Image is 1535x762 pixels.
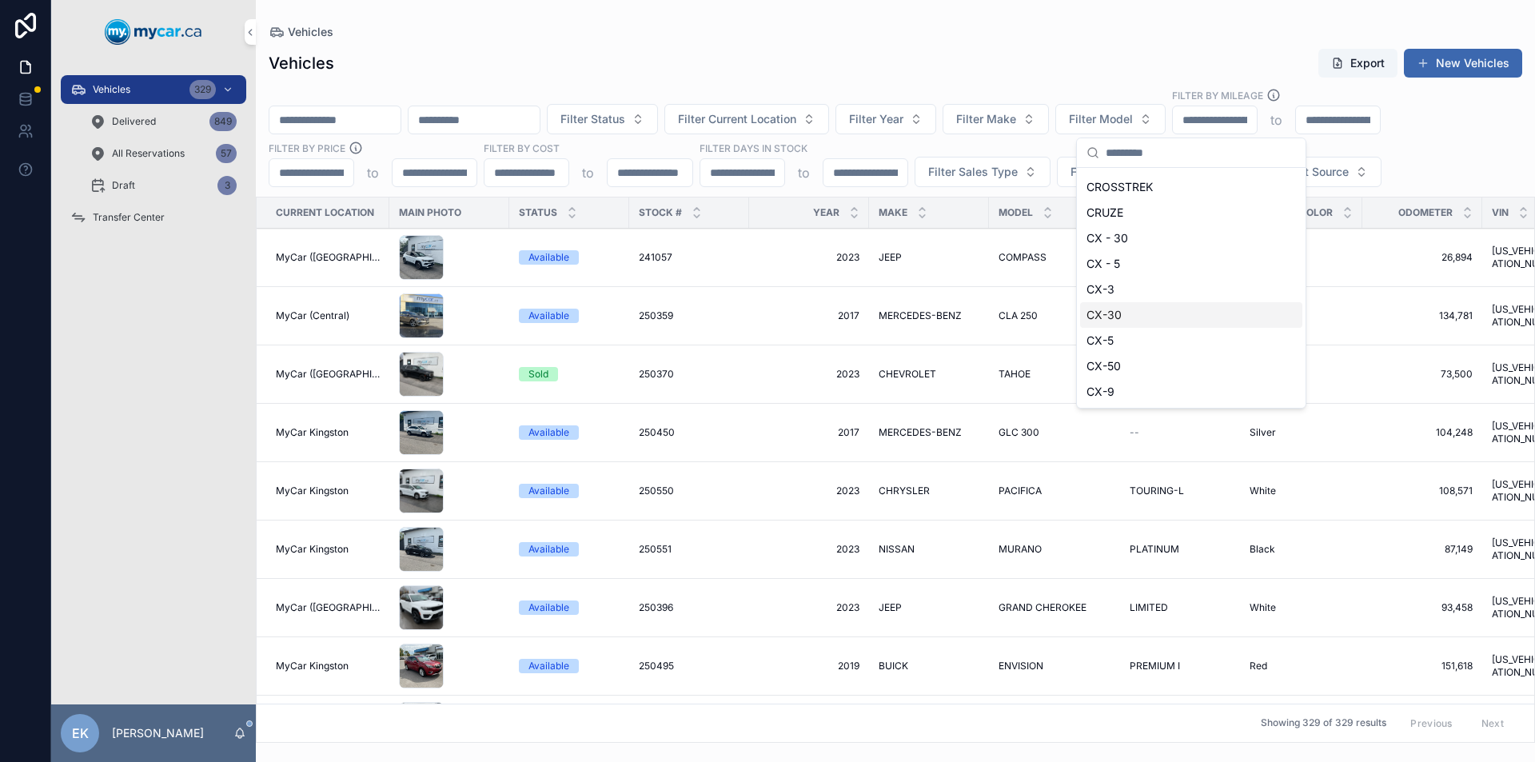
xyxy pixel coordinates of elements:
[999,368,1031,381] span: TAHOE
[1404,49,1522,78] button: New Vehicles
[639,543,672,556] span: 250551
[519,659,620,673] a: Available
[1130,543,1230,556] a: PLATINUM
[1086,281,1114,297] span: CX-3
[528,659,569,673] div: Available
[879,251,902,264] span: JEEP
[1372,601,1473,614] a: 93,458
[1372,251,1473,264] span: 26,894
[80,107,246,136] a: Delivered849
[80,139,246,168] a: All Reservations57
[519,367,620,381] a: Sold
[1172,88,1263,102] label: Filter By Mileage
[1130,543,1179,556] span: PLATINUM
[999,485,1110,497] a: PACIFICA
[639,660,674,672] span: 250495
[879,206,907,219] span: Make
[1250,660,1267,672] span: Red
[879,485,930,497] span: CHRYSLER
[1372,309,1473,322] a: 134,781
[879,485,979,497] a: CHRYSLER
[849,111,903,127] span: Filter Year
[209,112,237,131] div: 849
[999,426,1110,439] a: GLC 300
[1130,485,1230,497] a: TOURING-L
[1130,601,1168,614] span: LIMITED
[835,104,936,134] button: Select Button
[759,543,859,556] a: 2023
[759,251,859,264] a: 2023
[276,309,380,322] a: MyCar (Central)
[1250,426,1276,439] span: Silver
[276,485,380,497] a: MyCar Kingston
[1372,543,1473,556] a: 87,149
[1130,660,1230,672] a: PREMIUM I
[1372,368,1473,381] a: 73,500
[1250,543,1275,556] span: Black
[276,251,380,264] a: MyCar ([GEOGRAPHIC_DATA])
[519,309,620,323] a: Available
[639,426,675,439] span: 250450
[1086,358,1121,374] span: CX-50
[189,80,216,99] div: 329
[519,425,620,440] a: Available
[759,426,859,439] a: 2017
[928,164,1018,180] span: Filter Sales Type
[759,368,859,381] a: 2023
[999,485,1042,497] span: PACIFICA
[1372,485,1473,497] a: 108,571
[1086,384,1114,400] span: CX-9
[678,111,796,127] span: Filter Current Location
[759,601,859,614] a: 2023
[1398,206,1453,219] span: Odometer
[879,426,979,439] a: MERCEDES-BENZ
[943,104,1049,134] button: Select Button
[1130,601,1230,614] a: LIMITED
[528,250,569,265] div: Available
[276,601,380,614] a: MyCar ([GEOGRAPHIC_DATA])
[105,19,202,45] img: App logo
[547,104,658,134] button: Select Button
[1492,206,1509,219] span: VIN
[639,368,740,381] a: 250370
[1086,179,1153,195] span: CROSSTREK
[639,426,740,439] a: 250450
[639,485,674,497] span: 250550
[639,251,740,264] a: 241057
[276,206,374,219] span: Current Location
[639,309,673,322] span: 250359
[639,368,674,381] span: 250370
[879,368,979,381] a: CHEVROLET
[879,601,902,614] span: JEEP
[1057,157,1191,187] button: Select Button
[1372,426,1473,439] a: 104,248
[999,601,1110,614] a: GRAND CHEROKEE
[1055,104,1166,134] button: Select Button
[1086,230,1128,246] span: CX - 30
[1318,49,1397,78] button: Export
[759,660,859,672] a: 2019
[999,426,1039,439] span: GLC 300
[664,104,829,134] button: Select Button
[528,600,569,615] div: Available
[999,543,1110,556] a: MURANO
[999,601,1086,614] span: GRAND CHEROKEE
[276,660,349,672] span: MyCar Kingston
[879,251,979,264] a: JEEP
[1130,426,1139,439] span: --
[639,601,673,614] span: 250396
[1270,110,1282,130] p: to
[1069,111,1133,127] span: Filter Model
[61,75,246,104] a: Vehicles329
[276,309,349,322] span: MyCar (Central)
[879,368,936,381] span: CHEVROLET
[798,163,810,182] p: to
[112,147,185,160] span: All Reservations
[399,206,461,219] span: Main Photo
[915,157,1051,187] button: Select Button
